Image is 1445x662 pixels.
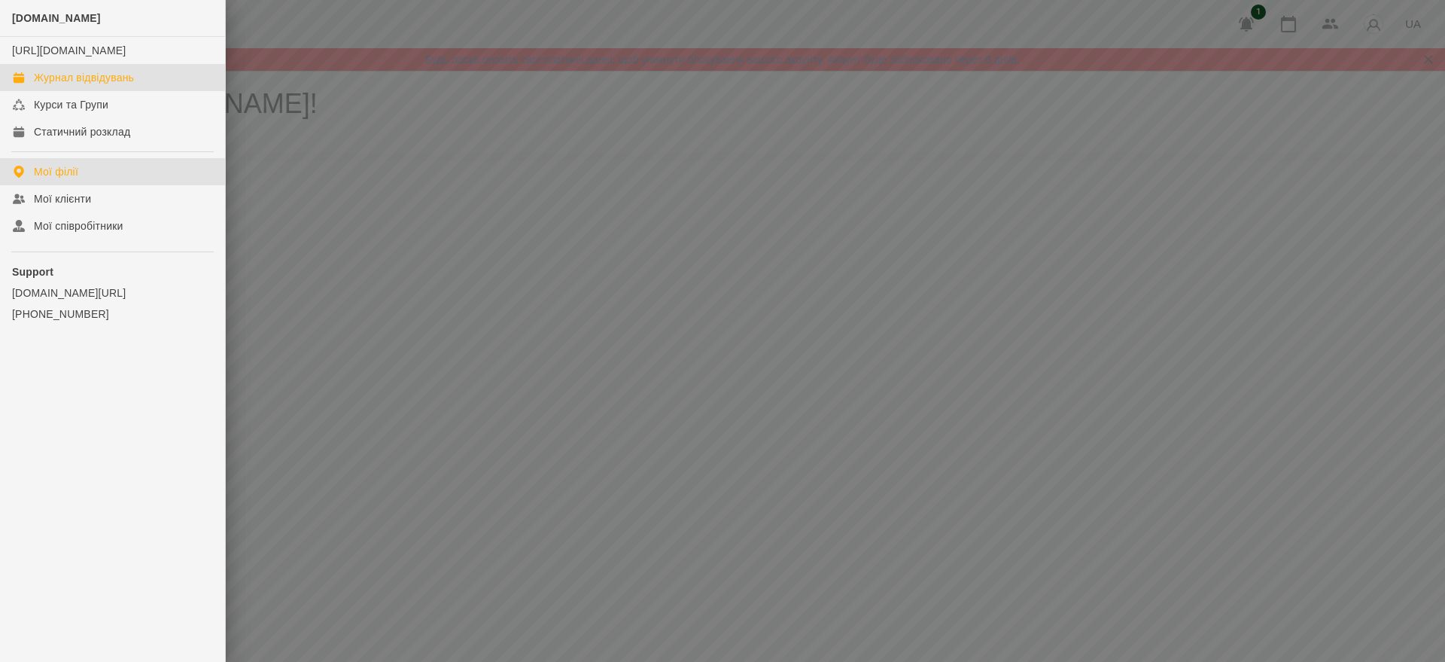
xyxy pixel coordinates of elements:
[12,12,101,24] span: [DOMAIN_NAME]
[34,124,130,139] div: Статичний розклад
[34,191,91,206] div: Мої клієнти
[12,264,213,279] p: Support
[12,285,213,300] a: [DOMAIN_NAME][URL]
[34,164,78,179] div: Мої філії
[12,307,213,322] a: [PHONE_NUMBER]
[34,218,123,233] div: Мої співробітники
[12,44,126,56] a: [URL][DOMAIN_NAME]
[34,70,134,85] div: Журнал відвідувань
[34,97,108,112] div: Курси та Групи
